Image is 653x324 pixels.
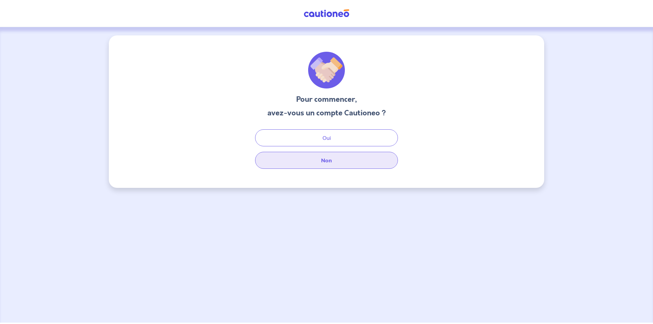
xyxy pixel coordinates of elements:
h3: avez-vous un compte Cautioneo ? [267,108,386,118]
button: Non [255,152,398,169]
img: Cautioneo [301,9,352,18]
button: Oui [255,129,398,146]
img: illu_welcome.svg [308,52,345,88]
h3: Pour commencer, [267,94,386,105]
